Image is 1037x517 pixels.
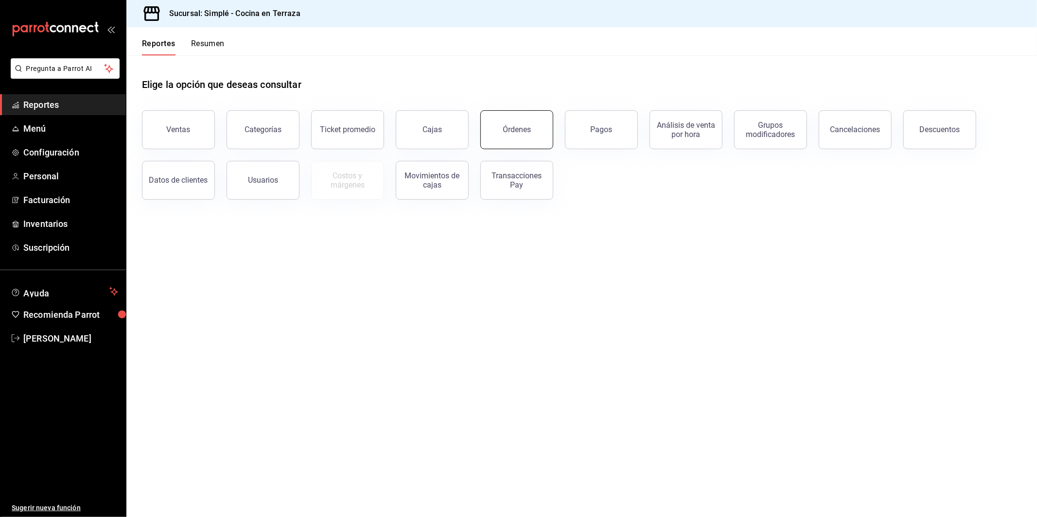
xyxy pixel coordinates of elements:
span: Suscripción [23,241,118,254]
span: Menú [23,122,118,135]
span: Sugerir nueva función [12,503,118,513]
button: Ticket promedio [311,110,384,149]
div: Ticket promedio [320,125,375,134]
div: navigation tabs [142,39,225,55]
div: Cajas [422,124,442,136]
div: Usuarios [248,175,278,185]
div: Órdenes [503,125,531,134]
button: Contrata inventarios para ver este reporte [311,161,384,200]
a: Pregunta a Parrot AI [7,70,120,81]
h3: Sucursal: Simplé - Cocina en Terraza [161,8,300,19]
button: Movimientos de cajas [396,161,469,200]
button: Análisis de venta por hora [650,110,722,149]
button: Resumen [191,39,225,55]
button: Pagos [565,110,638,149]
span: [PERSON_NAME] [23,332,118,345]
div: Ventas [167,125,191,134]
button: Órdenes [480,110,553,149]
span: Recomienda Parrot [23,308,118,321]
span: Ayuda [23,286,105,297]
div: Categorías [245,125,281,134]
span: Configuración [23,146,118,159]
div: Costos y márgenes [317,171,378,190]
span: Pregunta a Parrot AI [26,64,105,74]
span: Reportes [23,98,118,111]
button: Ventas [142,110,215,149]
span: Personal [23,170,118,183]
button: open_drawer_menu [107,25,115,33]
button: Transacciones Pay [480,161,553,200]
button: Descuentos [903,110,976,149]
a: Cajas [396,110,469,149]
div: Movimientos de cajas [402,171,462,190]
button: Datos de clientes [142,161,215,200]
button: Categorías [227,110,299,149]
div: Datos de clientes [149,175,208,185]
span: Inventarios [23,217,118,230]
div: Transacciones Pay [487,171,547,190]
button: Reportes [142,39,176,55]
div: Grupos modificadores [740,121,801,139]
h1: Elige la opción que deseas consultar [142,77,301,92]
button: Cancelaciones [819,110,892,149]
button: Grupos modificadores [734,110,807,149]
div: Cancelaciones [830,125,880,134]
div: Pagos [591,125,613,134]
span: Facturación [23,193,118,207]
button: Usuarios [227,161,299,200]
div: Descuentos [920,125,960,134]
button: Pregunta a Parrot AI [11,58,120,79]
div: Análisis de venta por hora [656,121,716,139]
